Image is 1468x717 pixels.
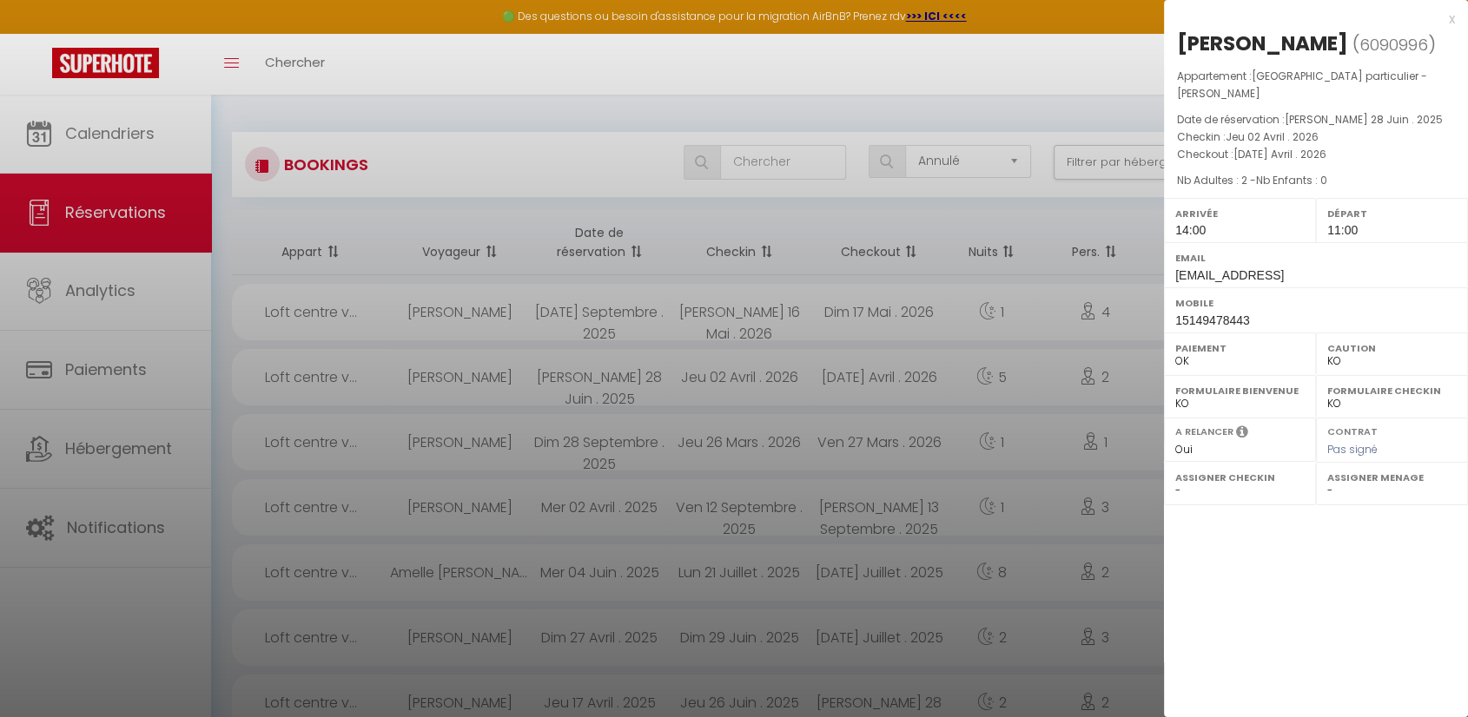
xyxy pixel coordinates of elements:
[1175,339,1305,357] label: Paiement
[1327,469,1457,486] label: Assigner Menage
[1236,424,1248,444] i: Sélectionner OUI si vous souhaiter envoyer les séquences de messages post-checkout
[1175,268,1284,282] span: [EMAIL_ADDRESS]
[1175,294,1457,312] label: Mobile
[1175,313,1250,327] span: 15149478443
[1175,424,1233,439] label: A relancer
[1177,146,1455,163] p: Checkout :
[1175,469,1305,486] label: Assigner Checkin
[1177,111,1455,128] p: Date de réservation :
[1256,173,1327,187] span: Nb Enfants : 0
[1327,442,1378,457] span: Pas signé
[1175,205,1305,222] label: Arrivée
[1175,223,1206,237] span: 14:00
[1164,9,1455,30] div: x
[1327,382,1457,399] label: Formulaire Checkin
[1226,129,1319,144] span: Jeu 02 Avril . 2026
[1175,382,1305,399] label: Formulaire Bienvenue
[1175,249,1457,266] label: Email
[1177,128,1455,146] p: Checkin :
[1233,147,1326,161] span: [DATE] Avril . 2026
[1177,69,1427,101] span: [GEOGRAPHIC_DATA] particulier - [PERSON_NAME]
[1359,34,1428,56] span: 6090996
[1285,112,1443,127] span: [PERSON_NAME] 28 Juin . 2025
[1177,173,1327,187] span: Nb Adultes : 2 -
[1352,32,1436,56] span: ( )
[1327,205,1457,222] label: Départ
[1177,68,1455,102] p: Appartement :
[1177,30,1348,57] div: [PERSON_NAME]
[1327,223,1358,237] span: 11:00
[1327,339,1457,357] label: Caution
[1327,424,1378,436] label: Contrat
